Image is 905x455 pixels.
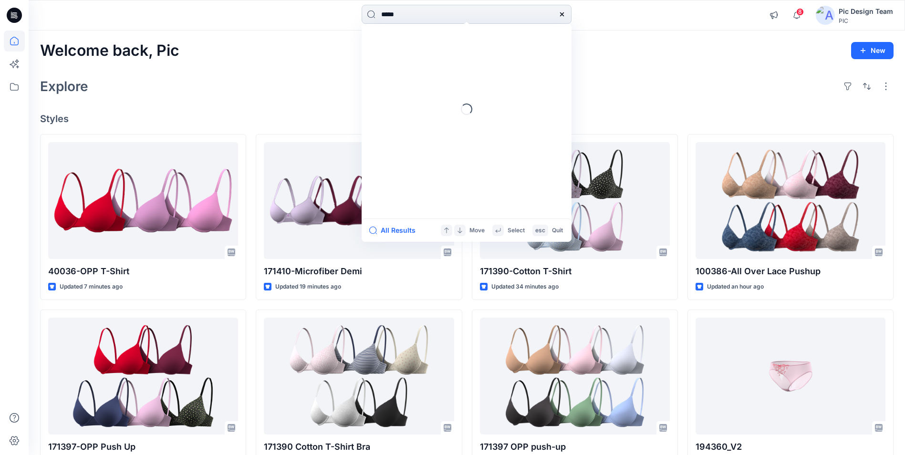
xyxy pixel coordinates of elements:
p: 171390-Cotton T-Shirt [480,265,670,278]
h2: Welcome back, Pic [40,42,179,60]
a: 171397 OPP push-up [480,318,670,434]
div: Pic Design Team [839,6,893,17]
a: 40036-OPP T-Shirt [48,142,238,259]
a: 194360_V2 [696,318,885,434]
p: 171410-Microfiber Demi [264,265,454,278]
p: Updated an hour ago [707,282,764,292]
span: 8 [796,8,804,16]
a: 171390-Cotton T-Shirt [480,142,670,259]
a: 171410-Microfiber Demi [264,142,454,259]
p: 171397-OPP Push Up [48,440,238,454]
p: 100386-All Over Lace Pushup [696,265,885,278]
a: 171390 Cotton T-Shirt Bra [264,318,454,434]
h4: Styles [40,113,894,124]
button: All Results [369,225,422,236]
h2: Explore [40,79,88,94]
p: esc [535,226,545,236]
p: 40036-OPP T-Shirt [48,265,238,278]
a: 171397-OPP Push Up [48,318,238,434]
p: Updated 7 minutes ago [60,282,123,292]
p: Select [508,226,525,236]
p: Quit [552,226,563,236]
a: 100386-All Over Lace Pushup [696,142,885,259]
p: 194360_V2 [696,440,885,454]
p: 171390 Cotton T-Shirt Bra [264,440,454,454]
p: 171397 OPP push-up [480,440,670,454]
img: avatar [816,6,835,25]
div: PIC [839,17,893,24]
p: Move [469,226,485,236]
p: Updated 19 minutes ago [275,282,341,292]
p: Updated 34 minutes ago [491,282,559,292]
button: New [851,42,894,59]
